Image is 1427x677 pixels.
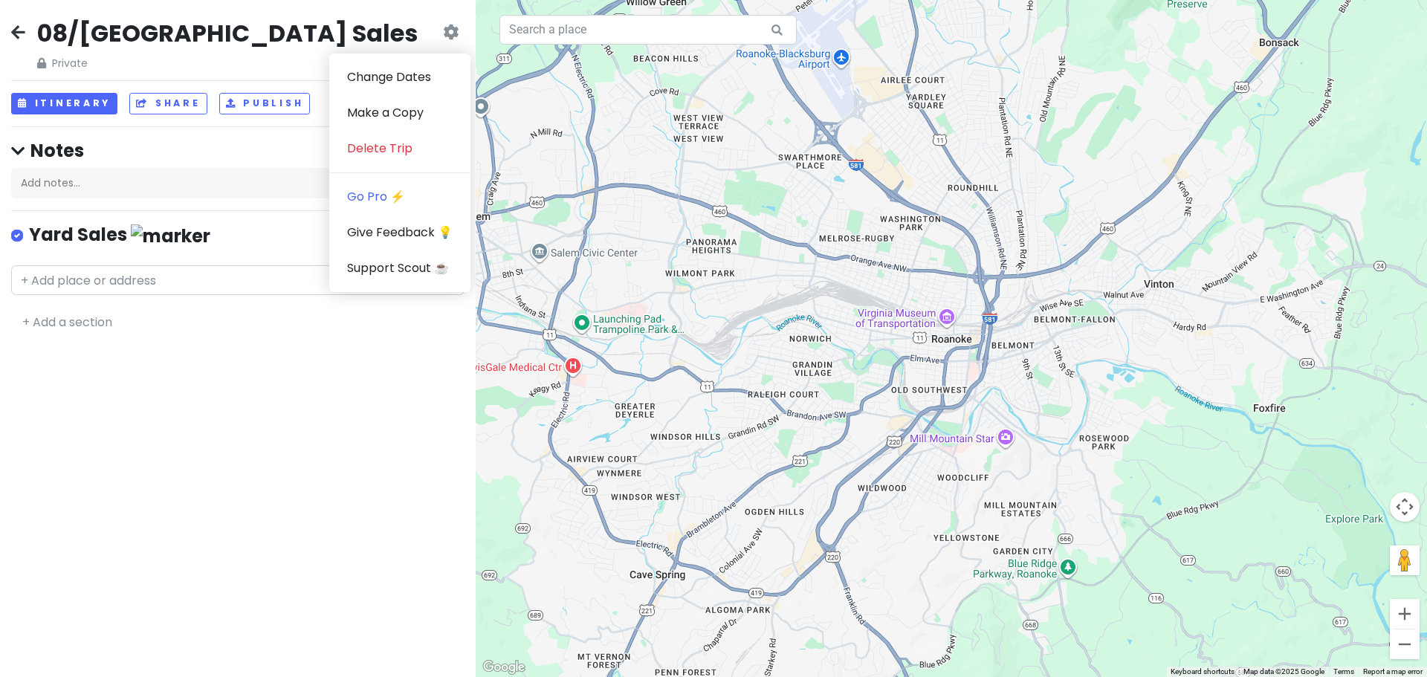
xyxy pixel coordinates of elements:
span: Private [37,55,418,71]
div: Add notes... [11,168,465,199]
button: Zoom out [1390,629,1420,659]
button: Share [129,93,207,114]
h4: Yard Sales [29,223,210,247]
a: + Add a section [22,314,112,331]
button: Itinerary [11,93,117,114]
button: Publish [219,93,311,114]
a: Make a Copy [329,95,470,131]
a: Report a map error [1363,667,1423,676]
button: Zoom in [1390,599,1420,629]
a: Terms [1333,667,1354,676]
img: Google [479,658,528,677]
a: Delete Trip [329,131,470,166]
button: Keyboard shortcuts [1171,667,1235,677]
h2: 08/[GEOGRAPHIC_DATA] Sales [37,18,418,49]
span: Map data ©2025 Google [1243,667,1324,676]
a: Go Pro ⚡️ [329,179,470,215]
a: Open this area in Google Maps (opens a new window) [479,658,528,677]
input: Search a place [499,15,797,45]
a: Change Dates [329,59,470,95]
input: + Add place or address [11,265,465,295]
button: Map camera controls [1390,492,1420,522]
img: marker [131,224,210,247]
button: Drag Pegman onto the map to open Street View [1390,545,1420,575]
h4: Notes [11,139,465,162]
a: Support Scout ☕️ [329,250,470,286]
a: Give Feedback 💡 [329,215,470,250]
